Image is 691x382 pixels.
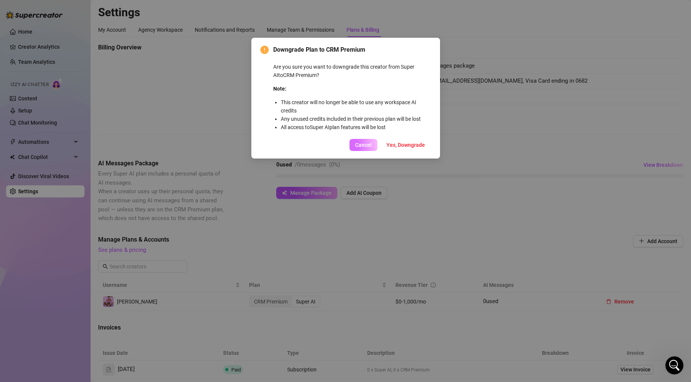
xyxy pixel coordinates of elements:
li: Any unused credits included in their previous plan will be lost [281,115,431,123]
span: Yes, Downgrade [386,142,425,148]
span: exclamation-circle [260,46,269,54]
li: This creator will no longer be able to use any workspace AI credits [281,98,431,115]
iframe: Intercom live chat [665,356,683,374]
p: Are you sure you want to downgrade this creator from Super AI to CRM Premium ? [273,63,431,79]
li: All access to Super AI plan features will be lost [281,123,431,131]
span: Cancel [355,142,372,148]
span: Downgrade Plan to CRM Premium [273,45,431,54]
button: Yes, Downgrade [380,139,431,151]
button: Cancel [349,139,377,151]
strong: Note: [273,86,286,92]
